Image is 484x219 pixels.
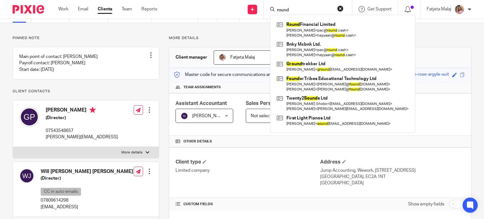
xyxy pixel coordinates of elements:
p: 07809614298 [41,197,133,204]
p: [EMAIL_ADDRESS] [41,204,133,210]
p: Jump Accounting, Wework, [STREET_ADDRESS] [320,167,465,174]
span: Team assignments [183,85,221,90]
p: Fatjeta Malaj [427,6,451,12]
h4: CUSTOM FIELDS [176,202,320,207]
img: svg%3E [19,168,34,183]
a: Email [78,6,88,12]
a: Team [122,6,132,12]
h3: Client manager [176,54,207,61]
span: Fatjeta Malaj [230,55,255,60]
p: Master code for secure communications and files [174,72,283,78]
span: Sales Person [246,101,277,106]
span: Not selected [251,114,276,118]
img: Pixie [13,5,44,14]
p: CC in auto emails [41,188,81,196]
a: Work [58,6,68,12]
p: Limited company [176,167,320,174]
p: [PERSON_NAME][EMAIL_ADDRESS] [46,134,118,140]
h4: Client type [176,159,320,165]
h4: Will [PERSON_NAME] [PERSON_NAME] [41,168,133,175]
div: bluetooth-rose-argyle-suit [397,71,449,78]
h4: [PERSON_NAME] [46,107,118,115]
button: Clear [337,5,343,12]
img: MicrosoftTeams-image%20(5).png [454,4,464,14]
span: Other details [183,139,212,144]
p: 07543548657 [46,128,118,134]
p: [GEOGRAPHIC_DATA] [320,180,465,186]
i: Primary [89,107,96,113]
span: [PERSON_NAME] [192,114,227,118]
p: Client contacts [13,89,159,94]
img: MicrosoftTeams-image%20(5).png [219,54,226,61]
p: Pinned note [13,36,159,41]
span: Get Support [367,7,392,11]
p: More details [121,150,142,155]
span: Assistant Accountant [176,101,227,106]
img: svg%3E [181,112,188,120]
h4: Address [320,159,465,165]
img: svg%3E [19,107,39,127]
a: Clients [98,6,112,12]
p: More details [169,36,471,41]
h5: (Director) [46,115,118,121]
a: Reports [141,6,157,12]
input: Search [276,8,333,13]
p: [GEOGRAPHIC_DATA], EC2A 1NT [320,174,465,180]
h5: (Director) [41,175,133,182]
label: Show empty fields [408,201,444,207]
